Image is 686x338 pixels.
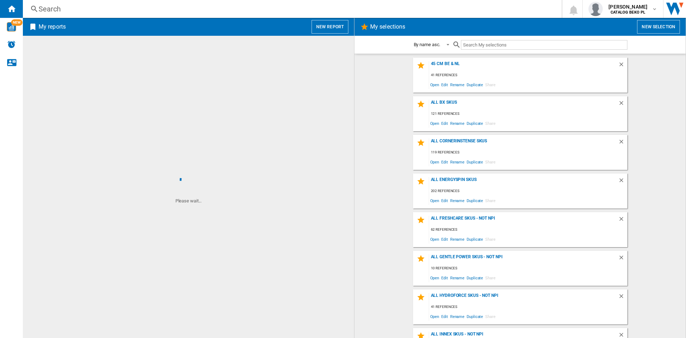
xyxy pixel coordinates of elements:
span: Open [429,312,441,321]
span: Open [429,196,441,205]
h2: My reports [37,20,67,34]
span: Rename [449,273,466,283]
div: 121 references [429,109,627,118]
div: all energyspin skus [429,177,618,187]
input: Search My selections [461,40,627,50]
span: Share [484,234,497,244]
span: NEW [11,19,23,26]
h2: My selections [369,20,407,34]
ng-transclude: Please wait... [175,198,202,204]
span: Edit [440,312,449,321]
div: 45 cm be & NL [429,61,618,71]
span: Share [484,312,497,321]
button: New report [312,20,348,34]
span: Share [484,118,497,128]
span: Duplicate [466,80,484,89]
div: all bx skus [429,100,618,109]
div: By name asc. [414,42,441,47]
div: Delete [618,254,627,264]
span: Rename [449,196,466,205]
div: 41 references [429,303,627,312]
div: Delete [618,100,627,109]
span: Duplicate [466,234,484,244]
span: Rename [449,118,466,128]
div: Delete [618,61,627,71]
span: Edit [440,118,449,128]
span: Rename [449,80,466,89]
div: Delete [618,216,627,225]
div: 41 references [429,71,627,80]
button: New selection [637,20,680,34]
span: Open [429,157,441,167]
span: Duplicate [466,273,484,283]
div: 10 references [429,264,627,273]
span: Open [429,80,441,89]
span: Duplicate [466,196,484,205]
span: Share [484,273,497,283]
img: alerts-logo.svg [7,40,16,49]
span: Edit [440,80,449,89]
span: Edit [440,157,449,167]
img: profile.jpg [588,2,603,16]
span: Share [484,80,497,89]
span: Edit [440,273,449,283]
div: Delete [618,293,627,303]
span: Duplicate [466,157,484,167]
div: Delete [618,138,627,148]
div: all hydroforce skus - not npi [429,293,618,303]
span: Duplicate [466,312,484,321]
div: 202 references [429,187,627,196]
div: all gentle power skus - not npi [429,254,618,264]
span: Open [429,234,441,244]
span: Edit [440,196,449,205]
div: all freshcare skus - not npi [429,216,618,225]
div: Delete [618,177,627,187]
span: Edit [440,234,449,244]
span: Share [484,196,497,205]
span: Share [484,157,497,167]
div: 119 references [429,148,627,157]
div: Search [39,4,543,14]
span: Rename [449,157,466,167]
span: Open [429,118,441,128]
span: Rename [449,234,466,244]
div: 62 references [429,225,627,234]
span: Duplicate [466,118,484,128]
span: Rename [449,312,466,321]
b: CATALOG BEKO PL [611,10,645,15]
img: wise-card.svg [7,22,16,31]
span: [PERSON_NAME] [608,3,647,10]
span: Open [429,273,441,283]
div: ALL cornerinstense skus [429,138,618,148]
